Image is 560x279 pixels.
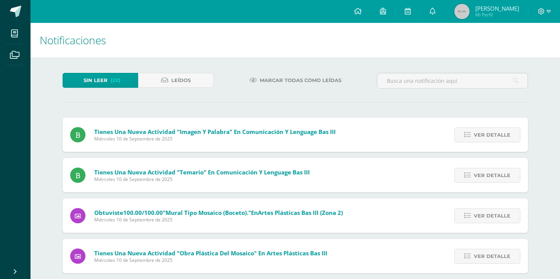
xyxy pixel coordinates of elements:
span: Miércoles 10 de Septiembre de 2025 [94,216,343,223]
span: Sin leer [84,73,108,87]
a: Leídos [138,73,214,88]
span: Obtuviste en [94,209,343,216]
img: 45x45 [454,4,470,19]
span: Ver detalle [474,209,510,223]
span: Notificaciones [40,33,106,47]
span: Artes Plásticas Bas III (Zona 2) [258,209,343,216]
span: Ver detalle [474,249,510,263]
span: Miércoles 10 de Septiembre de 2025 [94,257,327,263]
span: (22) [111,73,121,87]
span: Miércoles 10 de Septiembre de 2025 [94,176,310,182]
input: Busca una notificación aquí [377,73,528,88]
span: Marcar todas como leídas [260,73,341,87]
span: Mi Perfil [475,11,519,18]
span: 100.00/100.00 [123,209,163,216]
span: Ver detalle [474,168,510,182]
span: "Mural tipo mosaico (boceto)." [163,209,251,216]
span: Miércoles 10 de Septiembre de 2025 [94,135,336,142]
span: Leídos [171,73,191,87]
span: [PERSON_NAME] [475,5,519,12]
span: Ver detalle [474,128,510,142]
span: Tienes una nueva actividad "Imagen y Palabra" En Comunicación y Lenguage Bas III [94,128,336,135]
span: Tienes una nueva actividad "Temario" En Comunicación y Lenguage Bas III [94,168,310,176]
a: Marcar todas como leídas [240,73,351,88]
span: Tienes una nueva actividad "Obra plástica del mosaico" En Artes Plásticas Bas III [94,249,327,257]
a: Sin leer(22) [63,73,138,88]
